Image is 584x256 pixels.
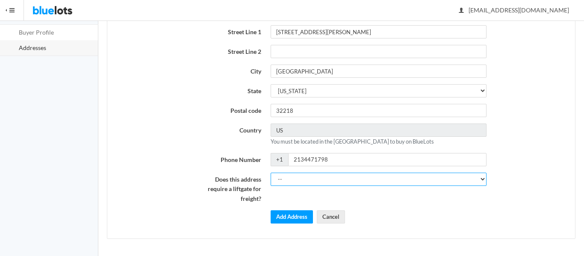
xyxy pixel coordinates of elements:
small: You must be located in the [GEOGRAPHIC_DATA] to buy on BlueLots [271,138,434,145]
span: +1 [271,153,288,166]
button: Add Address [271,210,313,224]
label: Does this address require a liftgate for freight? [191,173,266,204]
label: Phone Number [191,153,266,165]
span: Addresses [19,44,46,51]
ion-icon: person [457,7,466,15]
span: [EMAIL_ADDRESS][DOMAIN_NAME] [459,6,569,14]
label: City [191,65,266,77]
label: Postal code [191,104,266,116]
label: State [191,84,266,96]
label: Street Line 2 [191,45,266,57]
span: Buyer Profile [19,29,54,36]
label: Country [191,124,266,135]
a: Cancel [317,210,345,224]
label: Street Line 1 [191,25,266,37]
